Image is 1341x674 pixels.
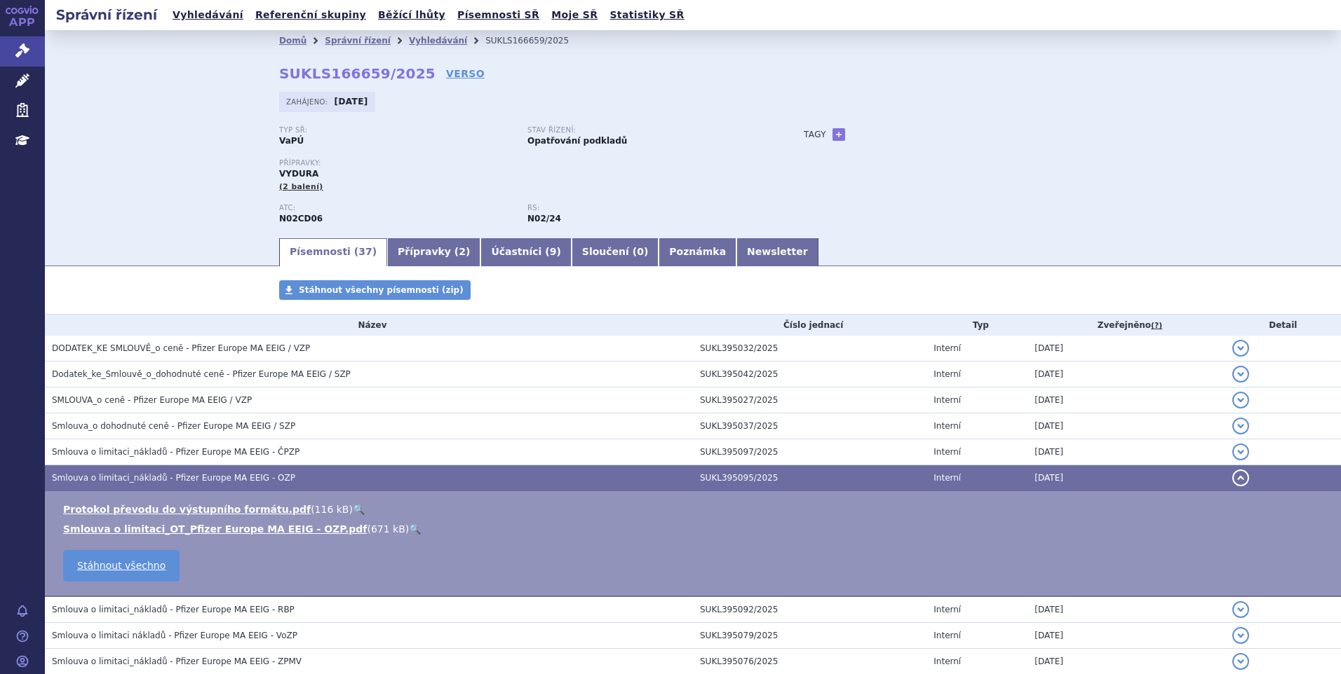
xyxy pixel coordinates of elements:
[693,439,926,465] td: SUKL395097/2025
[63,523,367,535] a: Smlouva o limitaci_OT_Pfizer Europe MA EEIG - OZP.pdf
[325,36,391,46] a: Správní řízení
[934,605,961,614] span: Interní
[168,6,248,25] a: Vyhledávání
[387,238,480,266] a: Přípravky (2)
[485,30,587,51] li: SUKLS166659/2025
[299,285,464,295] span: Stáhnout všechny písemnosti (zip)
[279,136,304,146] strong: VaPÚ
[453,6,544,25] a: Písemnosti SŘ
[52,343,310,353] span: DODATEK_KE SMLOUVĚ_o ceně - Pfizer Europe MA EEIG / VZP
[52,631,297,640] span: Smlouva o limitaci nákladů - Pfizer Europe MA EEIG - VoZP
[1232,469,1249,486] button: detail
[459,246,466,257] span: 2
[279,126,513,135] p: Typ SŘ:
[52,421,295,431] span: Smlouva_o dohodnuté ceně - Pfizer Europe MA EEIG / SZP
[1027,465,1225,491] td: [DATE]
[934,447,961,457] span: Interní
[693,336,926,362] td: SUKL395032/2025
[934,421,961,431] span: Interní
[934,343,961,353] span: Interní
[45,315,693,336] th: Název
[279,204,513,212] p: ATC:
[1232,653,1249,670] button: detail
[374,6,450,25] a: Běžící lhůty
[446,67,485,81] a: VERSO
[279,65,436,82] strong: SUKLS166659/2025
[1225,315,1341,336] th: Detail
[52,447,299,457] span: Smlouva o limitaci_nákladů - Pfizer Europe MA EEIG - ČPZP
[550,246,557,257] span: 9
[251,6,370,25] a: Referenční skupiny
[547,6,602,25] a: Moje SŘ
[1027,413,1225,439] td: [DATE]
[659,238,736,266] a: Poznámka
[409,523,421,535] a: 🔍
[736,238,818,266] a: Newsletter
[315,504,349,515] span: 116 kB
[371,523,405,535] span: 671 kB
[279,159,776,167] p: Přípravky:
[1027,439,1225,465] td: [DATE]
[693,596,926,623] td: SUKL395092/2025
[63,504,311,515] a: Protokol převodu do výstupního formátu.pdf
[52,473,295,483] span: Smlouva o limitaci_nákladů - Pfizer Europe MA EEIG - OZP
[63,502,1327,516] li: ( )
[409,36,467,46] a: Vyhledávání
[353,504,365,515] a: 🔍
[934,631,961,640] span: Interní
[1027,315,1225,336] th: Zveřejněno
[1151,321,1162,331] abbr: (?)
[1232,443,1249,460] button: detail
[693,387,926,413] td: SUKL395027/2025
[358,246,372,257] span: 37
[52,395,252,405] span: SMLOUVA_o ceně - Pfizer Europe MA EEIG / VZP
[279,238,387,266] a: Písemnosti (37)
[52,605,295,614] span: Smlouva o limitaci_nákladů - Pfizer Europe MA EEIG - RBP
[480,238,571,266] a: Účastníci (9)
[693,362,926,387] td: SUKL395042/2025
[279,214,323,223] strong: RIMEGEPANT
[335,97,368,106] strong: [DATE]
[45,5,168,25] h2: Správní řízení
[934,395,961,405] span: Interní
[279,36,306,46] a: Domů
[1232,366,1249,383] button: detail
[52,656,302,666] span: Smlouva o limitaci_nákladů - Pfizer Europe MA EEIG - ZPMV
[934,473,961,483] span: Interní
[1027,623,1225,649] td: [DATE]
[286,96,330,107] span: Zahájeno:
[1232,627,1249,644] button: detail
[527,204,762,212] p: RS:
[693,623,926,649] td: SUKL395079/2025
[934,369,961,379] span: Interní
[63,522,1327,536] li: ( )
[527,214,561,223] strong: rimegepant
[63,550,180,582] a: Stáhnout všechno
[605,6,688,25] a: Statistiky SŘ
[279,280,471,300] a: Stáhnout všechny písemnosti (zip)
[926,315,1027,336] th: Typ
[637,246,644,257] span: 0
[1232,418,1249,434] button: detail
[527,136,627,146] strong: Opatřování podkladů
[693,413,926,439] td: SUKL395037/2025
[572,238,659,266] a: Sloučení (0)
[1027,387,1225,413] td: [DATE]
[1232,601,1249,618] button: detail
[279,169,318,179] span: VYDURA
[693,465,926,491] td: SUKL395095/2025
[1027,596,1225,623] td: [DATE]
[693,315,926,336] th: Číslo jednací
[833,128,845,141] a: +
[1027,336,1225,362] td: [DATE]
[804,126,826,143] h3: Tagy
[52,369,351,379] span: Dodatek_ke_Smlouvě_o_dohodnuté ceně - Pfizer Europe MA EEIG / SZP
[1027,362,1225,387] td: [DATE]
[527,126,762,135] p: Stav řízení:
[1232,340,1249,357] button: detail
[279,182,323,191] span: (2 balení)
[934,656,961,666] span: Interní
[1232,392,1249,408] button: detail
